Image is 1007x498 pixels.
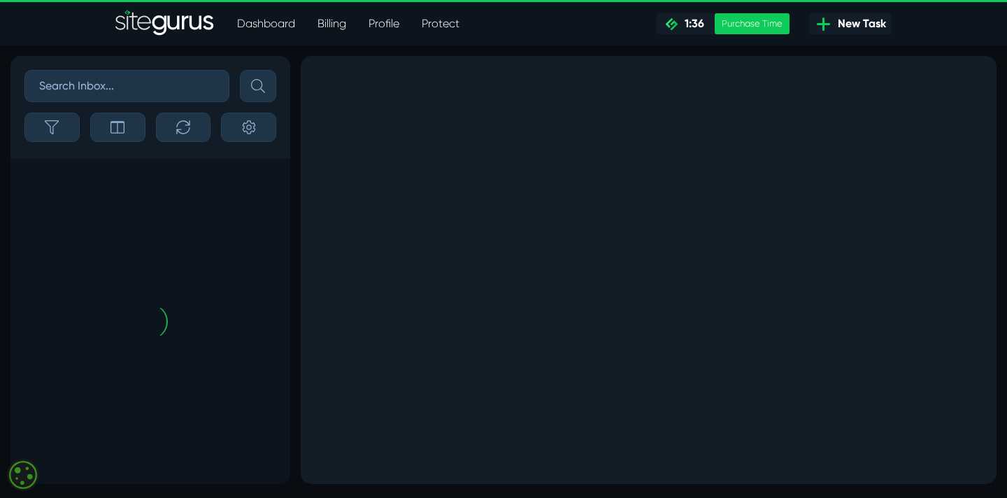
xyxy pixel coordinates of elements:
[679,17,704,30] span: 1:36
[832,15,886,32] span: New Task
[24,70,229,102] input: Search Inbox...
[410,10,471,38] a: Protect
[7,459,39,491] div: Cookie consent button
[226,10,306,38] a: Dashboard
[657,13,790,34] a: 1:36 Purchase Time
[809,13,892,34] a: New Task
[306,10,357,38] a: Billing
[115,10,215,38] img: Sitegurus Logo
[115,10,215,38] a: SiteGurus
[715,13,790,34] div: Purchase Time
[357,10,410,38] a: Profile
